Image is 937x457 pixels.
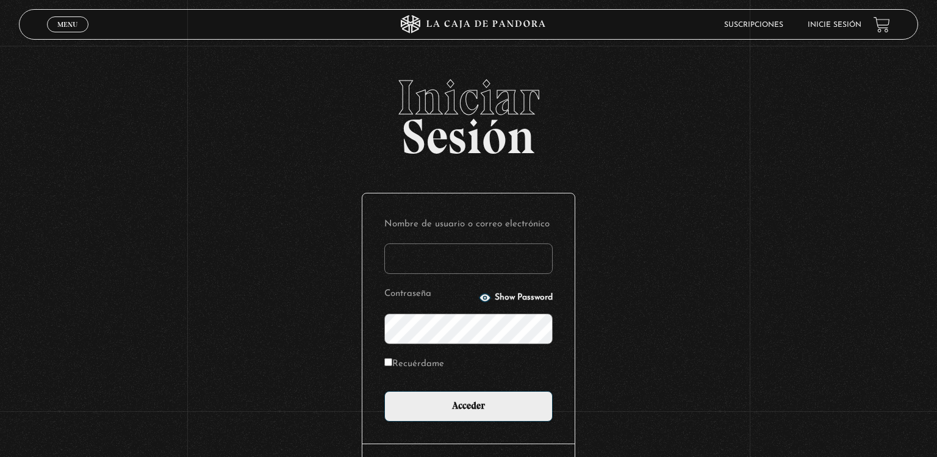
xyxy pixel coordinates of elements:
[874,16,890,32] a: View your shopping cart
[384,285,475,304] label: Contraseña
[495,293,553,302] span: Show Password
[384,391,553,422] input: Acceder
[19,73,919,122] span: Iniciar
[384,355,444,374] label: Recuérdame
[384,358,392,366] input: Recuérdame
[724,21,783,29] a: Suscripciones
[808,21,861,29] a: Inicie sesión
[57,21,77,28] span: Menu
[479,292,553,304] button: Show Password
[54,31,82,40] span: Cerrar
[384,215,553,234] label: Nombre de usuario o correo electrónico
[19,73,919,151] h2: Sesión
